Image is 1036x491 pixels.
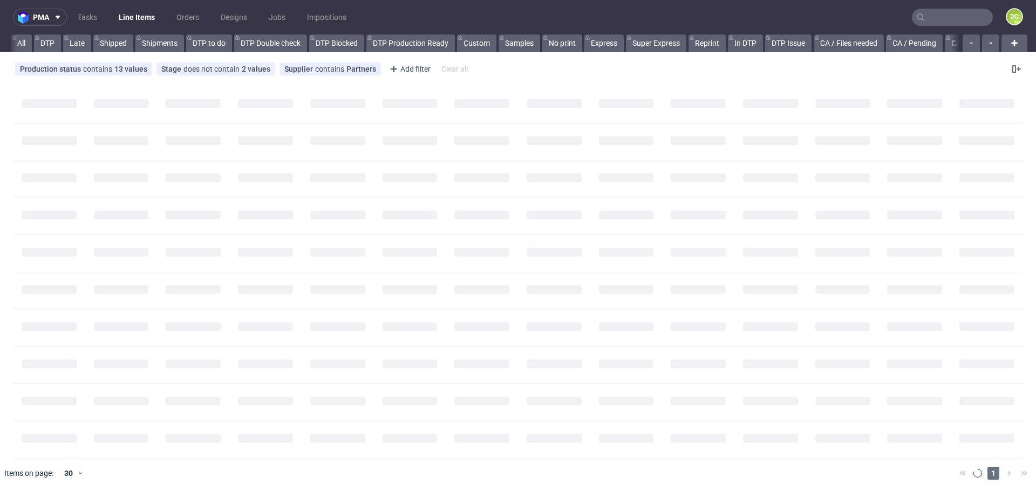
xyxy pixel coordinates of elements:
[765,34,812,52] a: DTP Issue
[4,468,53,479] span: Items on page:
[112,9,161,26] a: Line Items
[439,61,470,77] div: Clear all
[886,34,943,52] a: CA / Pending
[457,34,496,52] a: Custom
[346,65,376,73] div: Partners
[945,34,1003,52] a: CA / Rejected
[689,34,726,52] a: Reprint
[34,34,61,52] a: DTP
[58,466,77,481] div: 30
[170,9,206,26] a: Orders
[987,467,999,480] span: 1
[114,65,147,73] div: 13 values
[71,9,104,26] a: Tasks
[186,34,232,52] a: DTP to do
[1007,9,1022,24] figcaption: DG
[728,34,763,52] a: In DTP
[315,65,346,73] span: contains
[366,34,455,52] a: DTP Production Ready
[284,65,315,73] span: Supplier
[542,34,582,52] a: No print
[20,65,83,73] span: Production status
[584,34,624,52] a: Express
[385,60,433,78] div: Add filter
[18,11,33,24] img: logo
[626,34,686,52] a: Super Express
[63,34,91,52] a: Late
[183,65,242,73] span: does not contain
[11,34,32,52] a: All
[93,34,133,52] a: Shipped
[33,13,49,21] span: pma
[262,9,292,26] a: Jobs
[814,34,884,52] a: CA / Files needed
[135,34,184,52] a: Shipments
[83,65,114,73] span: contains
[161,65,183,73] span: Stage
[234,34,307,52] a: DTP Double check
[13,9,67,26] button: pma
[214,9,254,26] a: Designs
[301,9,353,26] a: Impositions
[499,34,540,52] a: Samples
[242,65,270,73] div: 2 values
[309,34,364,52] a: DTP Blocked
